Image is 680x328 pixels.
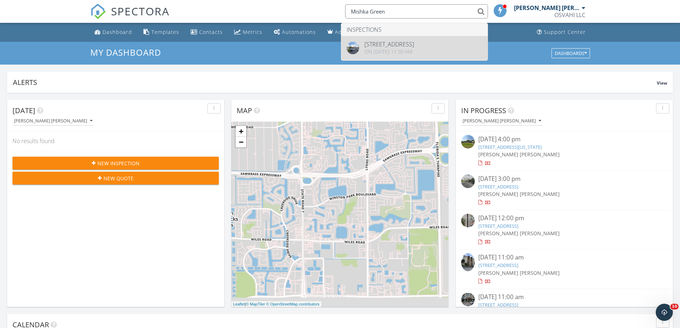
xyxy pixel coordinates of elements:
[364,49,414,55] div: On [DATE] 11:30 am
[478,223,518,229] a: [STREET_ADDRESS]
[231,301,321,307] div: |
[478,269,560,276] span: [PERSON_NAME] [PERSON_NAME]
[266,302,319,306] a: © OpenStreetMap contributors
[478,191,560,197] span: [PERSON_NAME] [PERSON_NAME]
[271,26,319,39] a: Automations (Basic)
[478,230,560,237] span: [PERSON_NAME] [PERSON_NAME]
[461,214,668,246] a: [DATE] 12:00 pm [STREET_ADDRESS] [PERSON_NAME] [PERSON_NAME]
[335,29,361,35] div: Advanced
[534,26,589,39] a: Support Center
[324,26,364,39] a: Advanced
[478,151,560,158] span: [PERSON_NAME] [PERSON_NAME]
[104,175,134,182] span: New Quote
[341,23,488,36] li: Inspections
[478,183,518,190] a: [STREET_ADDRESS]
[657,80,667,86] span: View
[656,304,673,321] iframe: Intercom live chat
[236,137,246,147] a: Zoom out
[478,302,518,308] a: [STREET_ADDRESS]
[243,29,262,35] div: Metrics
[12,106,35,115] span: [DATE]
[141,26,182,39] a: Templates
[246,302,265,306] a: © MapTiler
[478,214,650,223] div: [DATE] 12:00 pm
[92,26,135,39] a: Dashboard
[478,253,650,262] div: [DATE] 11:00 am
[463,118,541,123] div: [PERSON_NAME] [PERSON_NAME]
[461,106,506,115] span: In Progress
[478,135,650,144] div: [DATE] 4:00 pm
[341,36,488,60] a: [STREET_ADDRESS] On [DATE] 11:30 am
[514,4,580,11] div: [PERSON_NAME] [PERSON_NAME]
[102,29,132,35] div: Dashboard
[461,175,668,206] a: [DATE] 3:00 pm [STREET_ADDRESS] [PERSON_NAME] [PERSON_NAME]
[13,77,657,87] div: Alerts
[461,135,668,167] a: [DATE] 4:00 pm [STREET_ADDRESS][US_STATE] [PERSON_NAME] [PERSON_NAME]
[111,4,170,19] span: SPECTORA
[14,118,92,123] div: [PERSON_NAME] [PERSON_NAME]
[670,304,679,309] span: 10
[7,131,224,151] div: No results found
[12,172,219,185] button: New Quote
[554,11,585,19] div: OSVAHI LLC
[364,41,414,47] div: [STREET_ADDRESS]
[90,46,161,58] span: My Dashboard
[345,4,488,19] input: Search everything...
[461,116,543,126] button: [PERSON_NAME] [PERSON_NAME]
[90,4,106,19] img: The Best Home Inspection Software - Spectora
[461,253,475,271] img: 9537461%2Fcover_photos%2FicKDfR1SsbWr4Ad1ighQ%2Fsmall.jpg
[236,126,246,137] a: Zoom in
[461,293,668,324] a: [DATE] 11:00 am [STREET_ADDRESS] [PERSON_NAME] [PERSON_NAME]
[478,262,518,268] a: [STREET_ADDRESS]
[151,29,179,35] div: Templates
[461,293,475,306] img: streetview
[199,29,223,35] div: Contacts
[551,48,590,58] button: Dashboards
[478,293,650,302] div: [DATE] 11:00 am
[97,160,140,167] span: New Inspection
[461,253,668,285] a: [DATE] 11:00 am [STREET_ADDRESS] [PERSON_NAME] [PERSON_NAME]
[478,144,542,150] a: [STREET_ADDRESS][US_STATE]
[555,51,587,56] div: Dashboards
[461,135,475,148] img: streetview
[478,175,650,183] div: [DATE] 3:00 pm
[237,106,252,115] span: Map
[233,302,245,306] a: Leaflet
[461,214,475,227] img: streetview
[347,42,359,54] img: streetview
[461,175,475,188] img: streetview
[188,26,226,39] a: Contacts
[231,26,265,39] a: Metrics
[90,10,170,25] a: SPECTORA
[12,157,219,170] button: New Inspection
[12,116,94,126] button: [PERSON_NAME] [PERSON_NAME]
[282,29,316,35] div: Automations
[544,29,586,35] div: Support Center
